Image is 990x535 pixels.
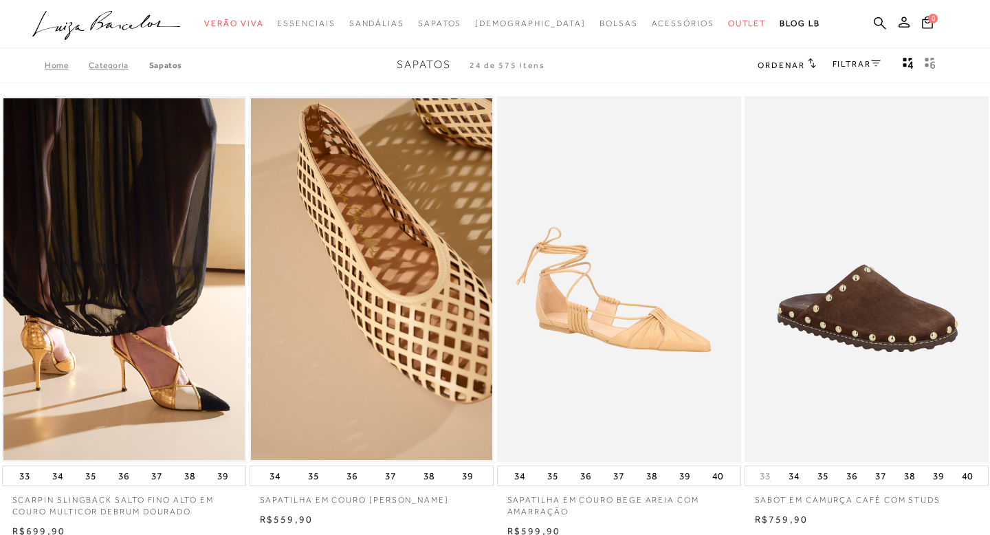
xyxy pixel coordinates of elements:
span: Acessórios [652,19,714,28]
button: 39 [675,466,694,485]
img: SAPATILHA EM COURO BEGE AREIA COM AMARRAÇÃO [498,98,740,461]
button: 33 [756,470,775,483]
button: 40 [958,466,977,485]
a: noSubCategoriesText [349,11,404,36]
a: SAPATILHA EM COURO BEGE AREIA COM AMARRAÇÃO SAPATILHA EM COURO BEGE AREIA COM AMARRAÇÃO [498,98,740,461]
a: Home [45,61,89,70]
span: Sandálias [349,19,404,28]
button: 35 [543,466,562,485]
a: SAPATILHA EM COURO BEGE AREIA COM AMARRAÇÃO [497,486,741,518]
button: 35 [813,466,833,485]
button: gridText6Desc [921,56,940,74]
span: Sapatos [397,58,451,71]
img: SABOT EM CAMURÇA CAFÉ COM STUDS [746,98,987,461]
button: 36 [114,466,133,485]
span: 24 de 575 itens [470,61,545,70]
button: 39 [929,466,948,485]
a: noSubCategoriesText [418,11,461,36]
a: noSubCategoriesText [599,11,638,36]
button: 37 [871,466,890,485]
a: SABOT EM CAMURÇA CAFÉ COM STUDS [745,486,989,506]
a: SAPATILHA EM COURO [PERSON_NAME] [250,486,494,506]
a: noSubCategoriesText [204,11,263,36]
span: Outlet [728,19,767,28]
button: 37 [609,466,628,485]
button: 33 [15,466,34,485]
span: [DEMOGRAPHIC_DATA] [475,19,586,28]
img: SAPATILHA EM COURO BAUNILHA VAZADA [251,98,492,461]
button: 38 [180,466,199,485]
span: Sapatos [418,19,461,28]
button: 34 [48,466,67,485]
a: noSubCategoriesText [652,11,714,36]
a: Categoria [89,61,148,70]
img: SCARPIN SLINGBACK SALTO FINO ALTO EM COURO MULTICOR DEBRUM DOURADO [3,98,245,461]
span: 0 [928,14,938,23]
a: SAPATILHA EM COURO BAUNILHA VAZADA SAPATILHA EM COURO BAUNILHA VAZADA [251,98,492,461]
a: noSubCategoriesText [475,11,586,36]
a: Sapatos [149,61,182,70]
span: BLOG LB [780,19,819,28]
button: 34 [265,466,285,485]
button: 36 [342,466,362,485]
span: R$559,90 [260,514,313,525]
a: FILTRAR [833,59,881,69]
button: 40 [708,466,727,485]
button: 35 [81,466,100,485]
button: 36 [576,466,595,485]
a: BLOG LB [780,11,819,36]
button: 38 [900,466,919,485]
a: noSubCategoriesText [277,11,335,36]
button: 38 [642,466,661,485]
button: 34 [784,466,804,485]
button: 37 [381,466,400,485]
button: 37 [147,466,166,485]
a: SCARPIN SLINGBACK SALTO FINO ALTO EM COURO MULTICOR DEBRUM DOURADO SCARPIN SLINGBACK SALTO FINO A... [3,98,245,461]
a: noSubCategoriesText [728,11,767,36]
button: 39 [213,466,232,485]
button: 34 [510,466,529,485]
span: Ordenar [758,61,804,70]
button: 36 [842,466,861,485]
button: 39 [458,466,477,485]
span: Bolsas [599,19,638,28]
button: Mostrar 4 produtos por linha [899,56,918,74]
span: Essenciais [277,19,335,28]
button: 38 [419,466,439,485]
a: SABOT EM CAMURÇA CAFÉ COM STUDS SABOT EM CAMURÇA CAFÉ COM STUDS [746,98,987,461]
button: 0 [918,15,937,34]
button: 35 [304,466,323,485]
a: SCARPIN SLINGBACK SALTO FINO ALTO EM COURO MULTICOR DEBRUM DOURADO [2,486,246,518]
span: R$759,90 [755,514,808,525]
span: Verão Viva [204,19,263,28]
